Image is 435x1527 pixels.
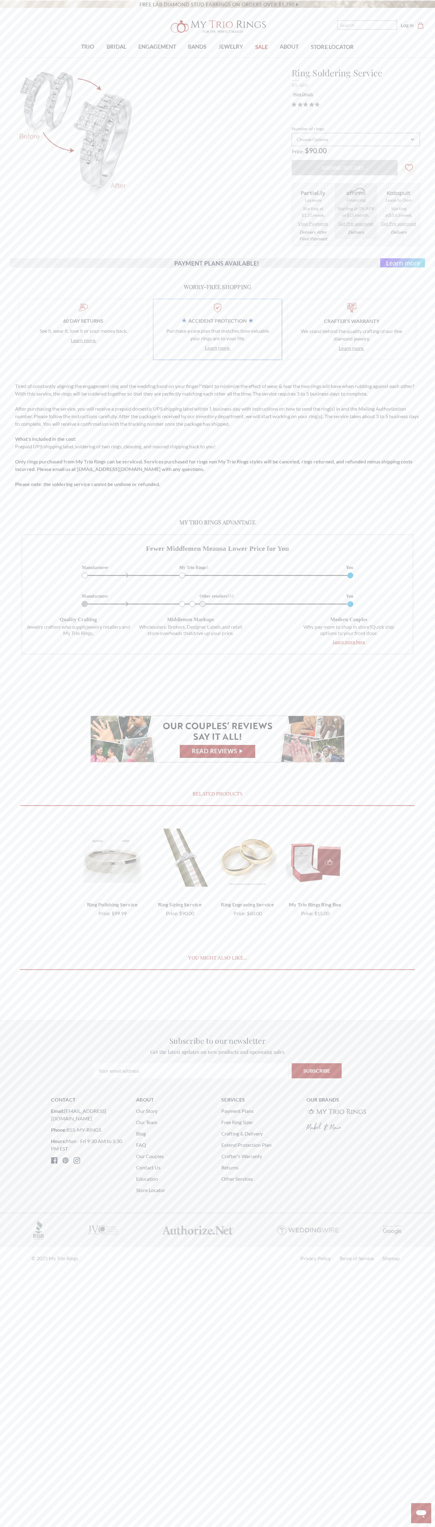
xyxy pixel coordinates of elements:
[234,910,246,916] span: Price:
[401,21,414,29] a: Log in
[179,910,194,916] span: $90.00
[31,1255,78,1262] p: © 2025 My Trio Rings
[227,594,234,599] tspan: $$$
[305,146,327,155] span: $90.00
[299,229,327,242] em: Delivers After Final Payment
[417,21,427,29] a: Cart with 0 items
[277,1225,339,1235] img: Weddingwire
[136,1108,157,1114] a: Our Story
[292,125,420,132] label: Number of rings:
[382,1255,400,1261] a: Sitemap
[386,197,412,203] strong: Lease to Own
[85,57,91,58] button: submenu toggle
[301,910,313,916] span: Price:
[377,183,420,239] li: Katapult
[346,197,366,203] strong: Financing
[107,43,126,51] span: BRIDAL
[333,638,365,645] span: Learn more here
[292,183,334,246] li: Layaway
[15,458,412,472] b: Only rings purchased from My Trio Rings can be serviced. Services purchased for rings non My Trio...
[339,220,373,227] a: Get Pre-approved
[81,43,94,51] span: TRIO
[295,319,408,324] h4: Crafter’s Warranty
[15,405,420,428] p: After purchasing the service, you will receive a prepaid domestic UPS shipping label within 1 bus...
[339,1255,374,1261] a: Terms of Service
[136,1176,158,1182] a: Education
[136,1187,165,1193] a: Store Locator
[389,212,411,218] span: $3.63/week
[221,1176,253,1182] a: Other Services
[314,910,329,916] span: $15.00
[136,1164,161,1170] a: Contact Us
[337,20,397,30] input: Search
[15,534,420,654] a: Fewer Middlemen Meansa Lower Price for You Manufacturer My Trio Rings$ You Manufacturer Other ret...
[82,594,108,599] text: Manufacturer
[33,1221,44,1240] img: accredited business logo
[20,947,415,969] a: You Might Also Like...
[295,327,408,352] p: We stand behind the quality crafting of our fine diamond jewelry.
[112,910,127,916] span: $99.99
[20,783,415,805] a: Related Products
[292,160,398,175] input: Adding to cart…
[286,829,344,887] img: My Trio Rings Ring Box
[417,22,424,29] svg: cart.cart_preview
[15,66,148,198] img: Ring Soldering Service
[292,148,304,154] span: Price:
[221,1142,272,1148] a: Extend Protection Plan
[286,57,292,58] button: submenu toggle
[379,205,418,218] span: Starting at .
[93,1035,341,1046] h3: Subscribe to our newsletter
[126,17,309,37] a: My Trio Rings
[212,37,249,57] a: JEWELRY
[300,187,326,197] img: Layaway
[26,617,130,622] h6: Quality crafting
[292,66,420,79] h1: Ring Soldering Service
[292,133,420,146] div: Combobox
[228,57,234,58] button: submenu toggle
[346,565,354,570] text: You
[274,37,305,57] a: ABOUT
[15,481,160,487] b: Please note: the soldering service cannot be undone or refunded.
[206,565,208,570] tspan: $
[401,160,417,176] a: Wish Lists
[15,283,420,291] h3: Worry-Free Shopping
[15,518,420,527] h3: My Trio Rings Advantage
[136,1119,157,1125] a: Our Team
[151,829,209,887] img: Ring Sizing Service
[161,327,274,352] p: Purchase a care plan that matches how valuable your rings are to your life.
[88,1225,118,1235] img: jvc
[51,1127,67,1133] strong: Phone:
[383,1225,402,1235] img: Google Reviews
[335,183,377,239] li: Affirm
[221,1108,254,1114] a: Payment Plans
[166,910,178,916] span: Price:
[297,624,401,636] p: Why pay more to shop in store? Quick ship options to your front door.
[205,345,230,351] a: Learn more.
[247,910,262,916] span: $60.00
[342,187,369,197] img: Affirm
[83,832,141,883] img: Ring Polishing Service
[188,318,247,324] span: Accident Protection
[292,81,420,89] div: RS-SRV
[90,715,345,763] img: Review
[405,144,413,191] svg: Wish Lists
[293,92,313,96] a: More Details
[182,37,212,57] a: BANDS
[150,901,210,908] a: Ring Sizing Service, $90.00
[306,1109,366,1114] img: My Trio Rings brand logo
[51,1138,66,1144] strong: Hours:
[348,229,364,235] em: Delivers
[51,1126,129,1134] li: 855-MY-RINGS
[306,1096,384,1103] h3: Our Brands
[136,1153,164,1159] a: Our Couples
[138,624,243,636] p: Wholesalers, Brokers, Designer Labels, and retail store overheads that drive up your price.
[200,594,275,599] text: Other retailers
[15,382,420,397] p: Tired of constantly aligning the engagement ring and the wedding band on your finger? Want to min...
[29,545,406,552] h4: Fewer Middlemen Means a Lower Price for You
[98,910,111,916] span: Price:
[381,220,416,227] a: Get Pre-approved
[337,205,375,218] span: Starting at 0% APR or /month.
[280,43,299,51] span: ABOUT
[305,197,322,203] strong: Layaway
[218,819,277,896] a: Ring Engraving Service, $60.00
